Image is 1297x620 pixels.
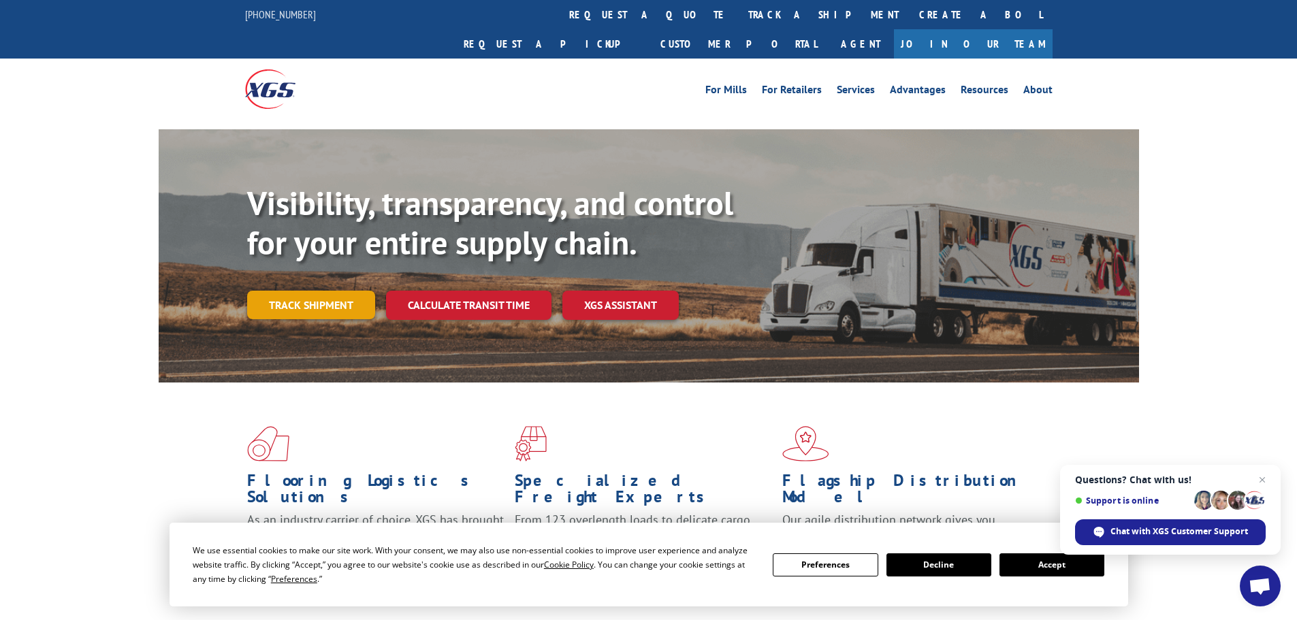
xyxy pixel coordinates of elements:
a: Open chat [1240,566,1281,606]
button: Decline [886,553,991,576]
button: Accept [999,553,1104,576]
img: xgs-icon-focused-on-flooring-red [515,426,547,461]
img: xgs-icon-total-supply-chain-intelligence-red [247,426,289,461]
div: We use essential cookies to make our site work. With your consent, we may also use non-essential ... [193,543,756,586]
a: XGS ASSISTANT [562,291,679,320]
p: From 123 overlength loads to delicate cargo, our experienced staff knows the best way to move you... [515,512,772,572]
a: Track shipment [247,291,375,319]
span: Our agile distribution network gives you nationwide inventory management on demand. [782,512,1033,544]
span: Preferences [271,573,317,585]
a: About [1023,84,1053,99]
span: As an industry carrier of choice, XGS has brought innovation and dedication to flooring logistics... [247,512,504,560]
span: Chat with XGS Customer Support [1075,519,1266,545]
a: Request a pickup [453,29,650,59]
a: Services [837,84,875,99]
a: Agent [827,29,894,59]
span: Chat with XGS Customer Support [1110,525,1248,538]
span: Questions? Chat with us! [1075,474,1266,485]
div: Cookie Consent Prompt [170,523,1128,606]
a: Join Our Team [894,29,1053,59]
h1: Flooring Logistics Solutions [247,472,505,512]
a: For Retailers [762,84,822,99]
a: Resources [961,84,1008,99]
img: xgs-icon-flagship-distribution-model-red [782,426,829,461]
button: Preferences [773,553,878,576]
b: Visibility, transparency, and control for your entire supply chain. [247,182,733,263]
span: Support is online [1075,495,1189,506]
a: Calculate transit time [386,291,551,320]
a: Advantages [890,84,946,99]
a: [PHONE_NUMBER] [245,7,316,21]
h1: Flagship Distribution Model [782,472,1040,512]
h1: Specialized Freight Experts [515,472,772,512]
a: Customer Portal [650,29,827,59]
a: For Mills [705,84,747,99]
span: Cookie Policy [544,559,594,570]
